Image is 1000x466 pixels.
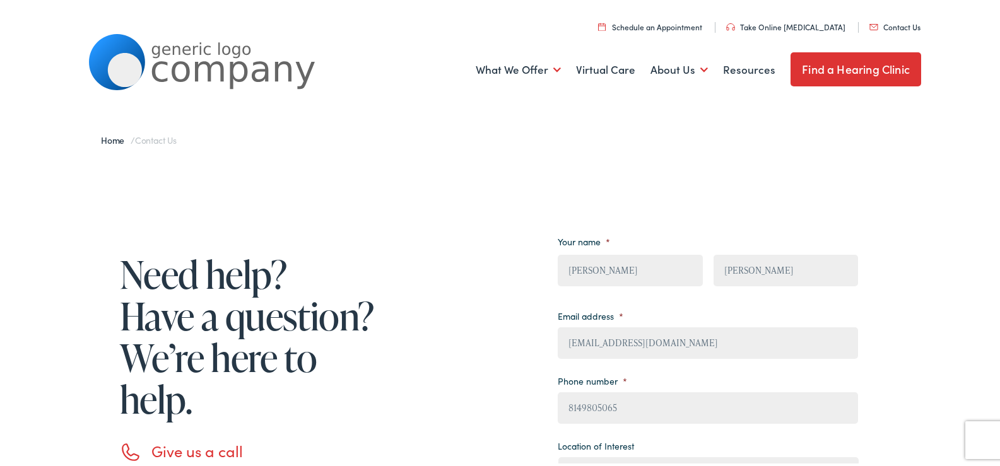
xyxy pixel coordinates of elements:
[558,390,858,422] input: (XXX) XXX - XXXX
[101,132,177,144] span: /
[726,20,845,30] a: Take Online [MEDICAL_DATA]
[120,252,379,418] h1: Need help? Have a question? We’re here to help.
[558,373,627,385] label: Phone number
[791,50,921,84] a: Find a Hearing Clinic
[598,21,606,29] img: utility icon
[135,132,177,144] span: Contact Us
[650,45,708,91] a: About Us
[726,21,735,29] img: utility icon
[723,45,775,91] a: Resources
[558,234,610,245] label: Your name
[576,45,635,91] a: Virtual Care
[558,253,702,284] input: First name
[101,132,131,144] a: Home
[869,22,878,28] img: utility icon
[476,45,561,91] a: What We Offer
[558,308,623,320] label: Email address
[558,325,858,357] input: example@email.com
[598,20,702,30] a: Schedule an Appointment
[869,20,921,30] a: Contact Us
[714,253,858,284] input: Last name
[151,440,379,458] h3: Give us a call
[558,438,634,450] label: Location of Interest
